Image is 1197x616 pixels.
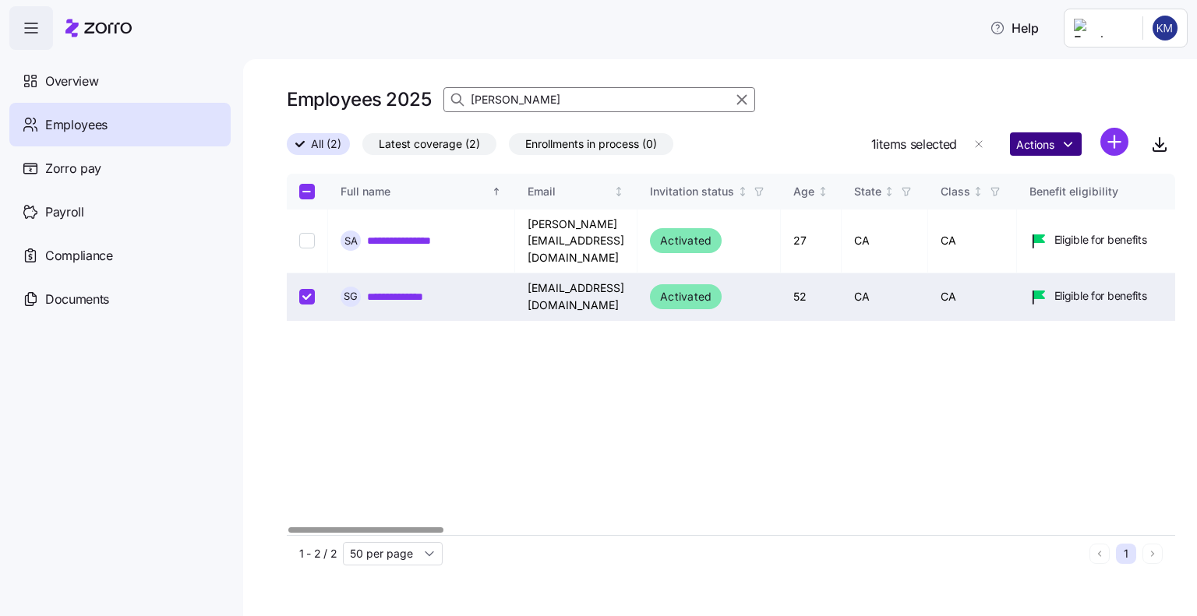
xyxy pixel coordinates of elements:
[1142,544,1163,564] button: Next page
[884,186,895,197] div: Not sorted
[311,134,341,154] span: All (2)
[928,174,1017,209] th: ClassNot sorted
[344,291,358,301] span: S G
[1054,232,1147,248] span: Eligible for benefits
[525,134,657,154] span: Enrollments in process (0)
[1089,544,1110,564] button: Previous page
[842,209,928,273] td: CA
[515,209,637,273] td: [PERSON_NAME][EMAIL_ADDRESS][DOMAIN_NAME]
[299,546,337,561] span: 1 - 2 / 2
[781,273,842,321] td: 52
[379,134,480,154] span: Latest coverage (2)
[341,183,489,200] div: Full name
[1153,16,1178,40] img: 44b41f1a780d076a4ae4ca23ad64d4f0
[650,183,734,200] div: Invitation status
[737,186,748,197] div: Not sorted
[973,186,983,197] div: Not sorted
[9,234,231,277] a: Compliance
[660,231,711,250] span: Activated
[344,236,358,246] span: S A
[299,289,315,304] input: Select record 2
[854,183,881,200] div: State
[871,135,957,154] span: 1 items selected
[1054,288,1147,304] span: Eligible for benefits
[287,87,431,111] h1: Employees 2025
[928,209,1017,273] td: CA
[45,202,84,222] span: Payroll
[977,12,1051,44] button: Help
[1100,128,1128,156] svg: add icon
[9,146,231,190] a: Zorro pay
[842,174,928,209] th: StateNot sorted
[928,273,1017,321] td: CA
[781,174,842,209] th: AgeNot sorted
[9,103,231,146] a: Employees
[9,59,231,103] a: Overview
[45,246,113,266] span: Compliance
[793,183,814,200] div: Age
[528,183,611,200] div: Email
[1074,19,1130,37] img: Employer logo
[491,186,502,197] div: Sorted ascending
[45,115,108,135] span: Employees
[1016,139,1054,150] span: Actions
[990,19,1039,37] span: Help
[9,190,231,234] a: Payroll
[941,183,970,200] div: Class
[515,174,637,209] th: EmailNot sorted
[45,159,101,178] span: Zorro pay
[9,277,231,321] a: Documents
[45,290,109,309] span: Documents
[515,273,637,321] td: [EMAIL_ADDRESS][DOMAIN_NAME]
[660,287,711,306] span: Activated
[637,174,781,209] th: Invitation statusNot sorted
[443,87,755,112] input: Search Employees
[842,273,928,321] td: CA
[328,174,515,209] th: Full nameSorted ascending
[781,209,842,273] td: 27
[817,186,828,197] div: Not sorted
[1116,544,1136,564] button: 1
[45,72,98,91] span: Overview
[1010,132,1082,156] button: Actions
[299,233,315,248] input: Select record 1
[613,186,624,197] div: Not sorted
[299,184,315,199] input: Select all records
